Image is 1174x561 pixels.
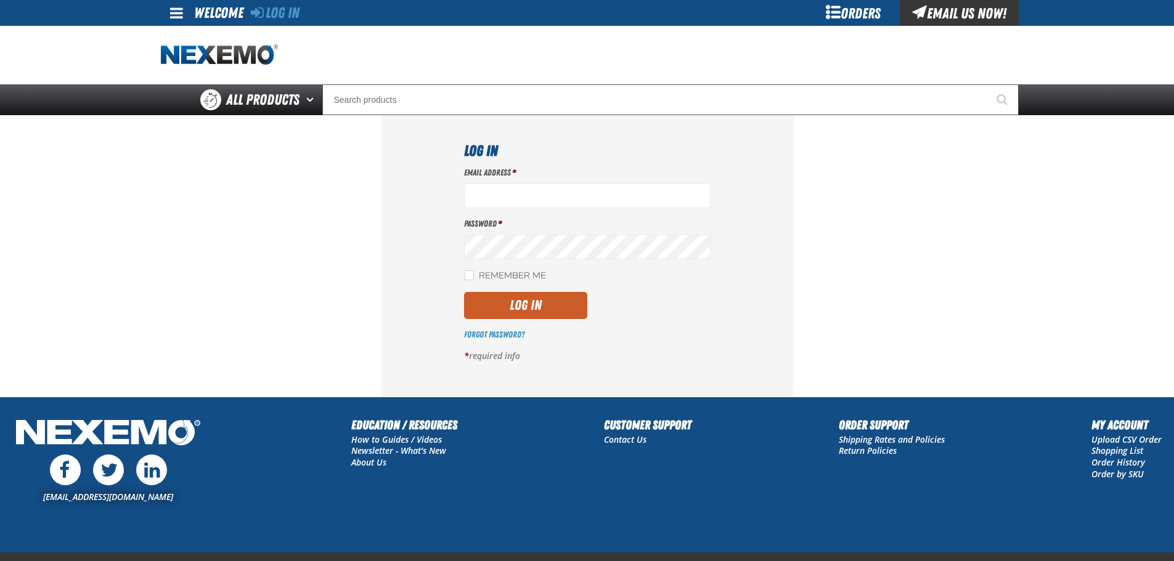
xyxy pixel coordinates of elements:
[12,416,204,452] img: Nexemo Logo
[1091,434,1162,445] a: Upload CSV Order
[1091,468,1144,480] a: Order by SKU
[161,44,278,66] a: Home
[464,140,711,162] h1: Log In
[604,434,646,445] a: Contact Us
[351,445,446,456] a: Newsletter - What's New
[351,434,442,445] a: How to Guides / Videos
[251,4,300,22] a: Log In
[464,292,587,319] button: Log In
[464,270,474,280] input: Remember Me
[839,416,945,434] h2: Order Support
[302,84,322,115] button: Open All Products pages
[1091,456,1145,468] a: Order History
[161,44,278,66] img: Nexemo logo
[351,416,457,434] h2: Education / Resources
[988,84,1019,115] button: Start Searching
[322,84,1019,115] input: Search
[464,167,711,179] label: Email Address
[1091,445,1143,456] a: Shopping List
[839,445,897,456] a: Return Policies
[604,416,691,434] h2: Customer Support
[464,329,524,339] a: Forgot Password?
[43,491,173,502] a: [EMAIL_ADDRESS][DOMAIN_NAME]
[226,89,300,111] span: All Products
[464,270,546,282] label: Remember Me
[1091,416,1162,434] h2: My Account
[464,218,711,230] label: Password
[464,350,711,362] p: required info
[839,434,945,445] a: Shipping Rates and Policies
[351,456,386,468] a: About Us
